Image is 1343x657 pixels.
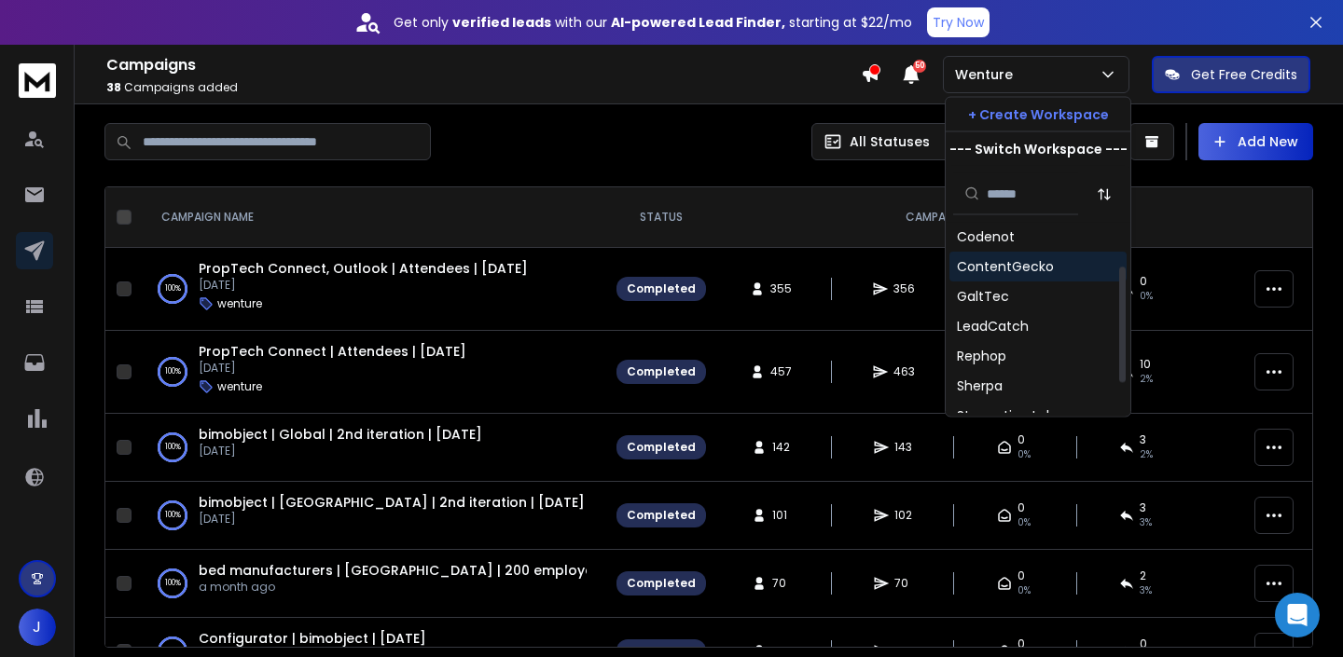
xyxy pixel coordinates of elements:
a: Configurator | bimobject | [DATE] [199,629,426,648]
span: 0 % [1140,289,1153,304]
a: PropTech Connect, Outlook | Attendees | [DATE] [199,259,528,278]
strong: verified leads [452,13,551,32]
a: bed manufacturers | [GEOGRAPHIC_DATA] | 200 employees [199,561,609,580]
span: 70 [772,576,791,591]
div: Open Intercom Messenger [1275,593,1320,637]
span: 10 [1140,357,1151,372]
div: Sherpa [957,376,1003,395]
button: Add New [1198,123,1313,160]
h1: Campaigns [106,54,861,76]
span: 0% [1018,447,1031,462]
span: 0 [1140,274,1147,289]
th: CAMPAIGN STATS [717,187,1191,248]
td: 100%bimobject | Global | 2nd iteration | [DATE][DATE] [139,414,605,482]
p: [DATE] [199,278,528,293]
span: 0 [1018,636,1025,651]
span: 38 [106,79,121,95]
span: 3 [1140,500,1146,515]
p: + Create Workspace [968,105,1109,124]
span: 2 % [1140,372,1153,387]
p: All Statuses [850,132,930,151]
td: 100%PropTech Connect | Attendees | [DATE][DATE]wenture [139,331,605,414]
p: --- Switch Workspace --- [949,140,1128,158]
a: bimobject | [GEOGRAPHIC_DATA] | 2nd iteration | [DATE] [199,493,585,512]
div: Completed [627,281,696,296]
p: 100 % [165,506,181,525]
button: Sort by Sort A-Z [1086,175,1123,212]
div: Codenot [957,227,1015,246]
p: 100 % [165,574,181,593]
span: 463 [893,364,915,379]
p: Campaigns added [106,80,861,95]
div: Completed [627,440,696,455]
div: Rephop [957,347,1006,365]
span: 2 [1140,568,1146,583]
p: Wenture [955,65,1020,84]
span: 2 % [1140,447,1153,462]
td: 100%bed manufacturers | [GEOGRAPHIC_DATA] | 200 employeesa month ago [139,550,605,618]
button: J [19,609,56,646]
a: bimobject | Global | 2nd iteration | [DATE] [199,425,482,444]
div: GaltTec [957,287,1009,306]
span: 3 % [1140,515,1152,530]
td: 100%PropTech Connect, Outlook | Attendees | [DATE][DATE]wenture [139,248,605,331]
div: Completed [627,576,696,591]
p: a month ago [199,580,587,595]
p: [DATE] [199,512,585,527]
p: 100 % [165,280,181,298]
div: Stagnation Lab [957,406,1055,425]
span: 0 [1018,568,1025,583]
a: PropTech Connect | Attendees | [DATE] [199,342,466,361]
span: 0 [1140,636,1147,651]
button: + Create Workspace [946,98,1130,131]
span: 101 [772,508,791,523]
span: 142 [772,440,791,455]
button: Try Now [927,7,990,37]
span: 3 % [1140,583,1152,598]
img: logo [19,63,56,98]
p: Get only with our starting at $22/mo [394,13,912,32]
p: wenture [217,379,262,394]
div: Completed [627,508,696,523]
td: 100%bimobject | [GEOGRAPHIC_DATA] | 2nd iteration | [DATE][DATE] [139,482,605,550]
span: 102 [894,508,913,523]
span: 457 [770,364,792,379]
p: [DATE] [199,444,482,459]
span: 0% [1018,583,1031,598]
p: 100 % [165,438,181,457]
p: [DATE] [199,361,466,376]
div: Completed [627,364,696,379]
p: wenture [217,296,262,311]
span: 356 [893,281,915,296]
span: 355 [770,281,792,296]
span: 70 [894,576,913,591]
span: 0% [1018,515,1031,530]
span: 0 [1018,500,1025,515]
span: 143 [894,440,913,455]
span: 3 [1140,432,1146,447]
div: LeadCatch [957,317,1029,335]
p: Try Now [933,13,984,32]
th: CAMPAIGN NAME [139,187,605,248]
span: 50 [913,60,926,73]
span: 0 [1018,432,1025,447]
strong: AI-powered Lead Finder, [611,13,785,32]
p: 100 % [165,363,181,381]
th: STATUS [605,187,717,248]
button: Get Free Credits [1152,56,1310,93]
p: Get Free Credits [1191,65,1297,84]
div: ContentGecko [957,257,1054,276]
